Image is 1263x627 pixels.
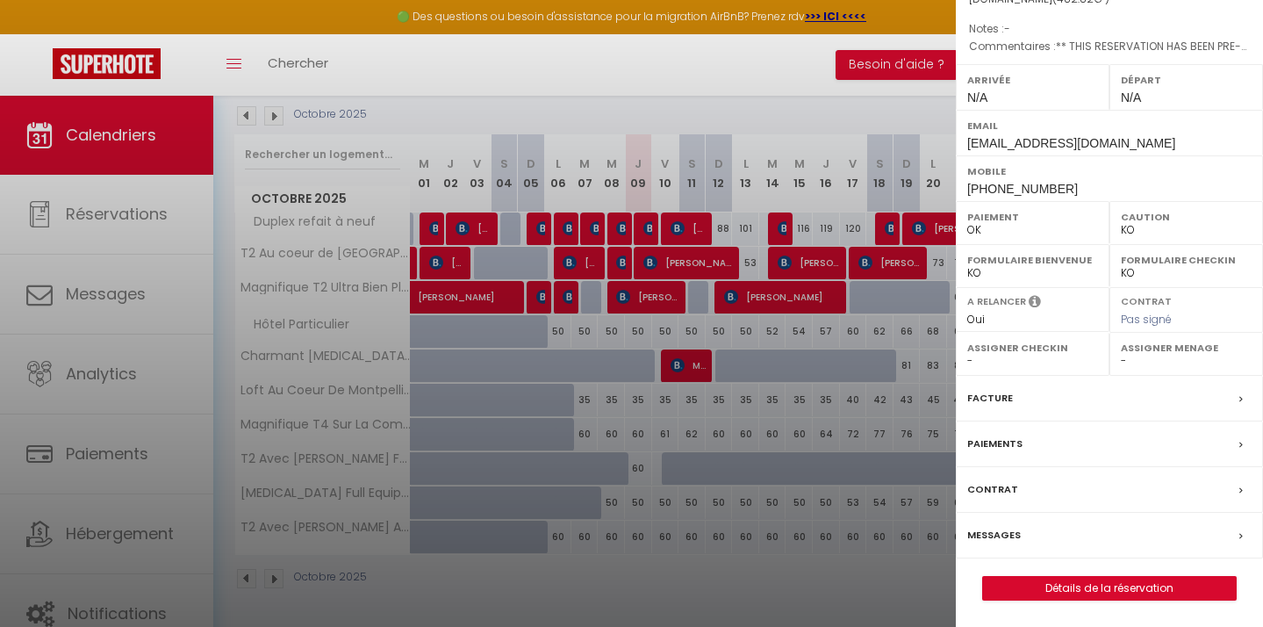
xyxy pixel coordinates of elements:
[1121,251,1252,269] label: Formulaire Checkin
[1029,294,1041,313] i: Sélectionner OUI si vous souhaiter envoyer les séquences de messages post-checkout
[967,526,1021,544] label: Messages
[969,20,1250,38] p: Notes :
[1004,21,1010,36] span: -
[967,294,1026,309] label: A relancer
[1121,71,1252,89] label: Départ
[967,389,1013,407] label: Facture
[1121,294,1172,306] label: Contrat
[967,162,1252,180] label: Mobile
[967,251,1098,269] label: Formulaire Bienvenue
[967,136,1175,150] span: [EMAIL_ADDRESS][DOMAIN_NAME]
[1121,339,1252,357] label: Assigner Menage
[967,117,1252,134] label: Email
[967,90,987,104] span: N/A
[1121,312,1172,327] span: Pas signé
[967,435,1023,453] label: Paiements
[969,38,1250,55] p: Commentaires :
[1121,90,1141,104] span: N/A
[983,577,1236,600] a: Détails de la réservation
[967,71,1098,89] label: Arrivée
[967,339,1098,357] label: Assigner Checkin
[967,208,1098,226] label: Paiement
[982,576,1237,601] button: Détails de la réservation
[967,182,1078,196] span: [PHONE_NUMBER]
[1121,208,1252,226] label: Caution
[967,480,1018,499] label: Contrat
